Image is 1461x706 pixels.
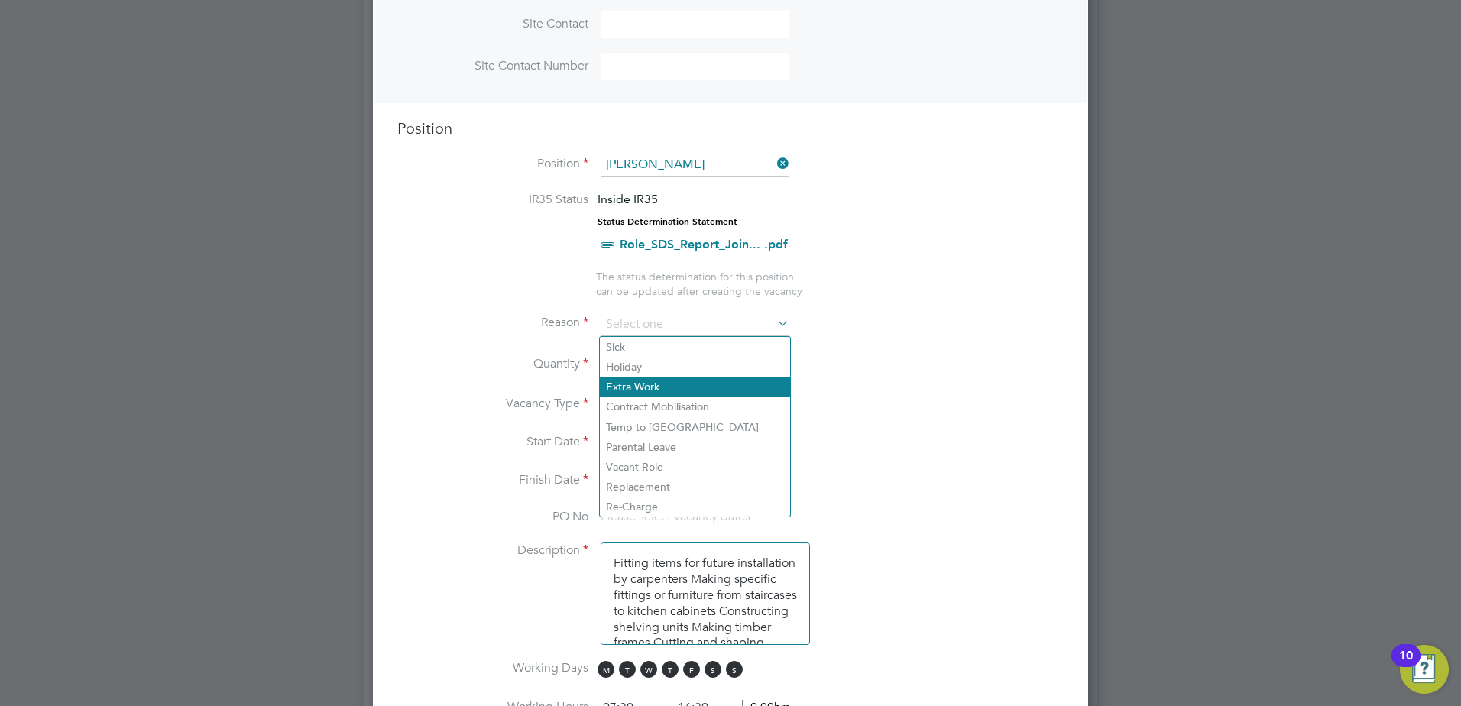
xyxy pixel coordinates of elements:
[619,661,636,678] span: T
[598,216,737,227] strong: Status Determination Statement
[397,315,588,331] label: Reason
[397,542,588,559] label: Description
[600,497,790,517] li: Re-Charge
[397,16,588,32] label: Site Contact
[397,472,588,488] label: Finish Date
[397,356,588,372] label: Quantity
[705,661,721,678] span: S
[397,396,588,412] label: Vacancy Type
[397,156,588,172] label: Position
[1399,656,1413,675] div: 10
[600,457,790,477] li: Vacant Role
[596,270,802,297] span: The status determination for this position can be updated after creating the vacancy
[397,118,1064,138] h3: Position
[598,192,658,206] span: Inside IR35
[601,313,789,336] input: Select one
[600,437,790,457] li: Parental Leave
[600,397,790,416] li: Contract Mobilisation
[683,661,700,678] span: F
[397,434,588,450] label: Start Date
[397,509,588,525] label: PO No
[662,661,679,678] span: T
[620,237,788,251] a: Role_SDS_Report_Join... .pdf
[600,377,790,397] li: Extra Work
[397,58,588,74] label: Site Contact Number
[1400,645,1449,694] button: Open Resource Center, 10 new notifications
[640,661,657,678] span: W
[601,154,789,176] input: Search for...
[397,192,588,208] label: IR35 Status
[600,417,790,437] li: Temp to [GEOGRAPHIC_DATA]
[397,660,588,676] label: Working Days
[726,661,743,678] span: S
[598,661,614,678] span: M
[601,509,750,524] span: Please select vacancy dates
[600,477,790,497] li: Replacement
[600,357,790,377] li: Holiday
[600,337,790,357] li: Sick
